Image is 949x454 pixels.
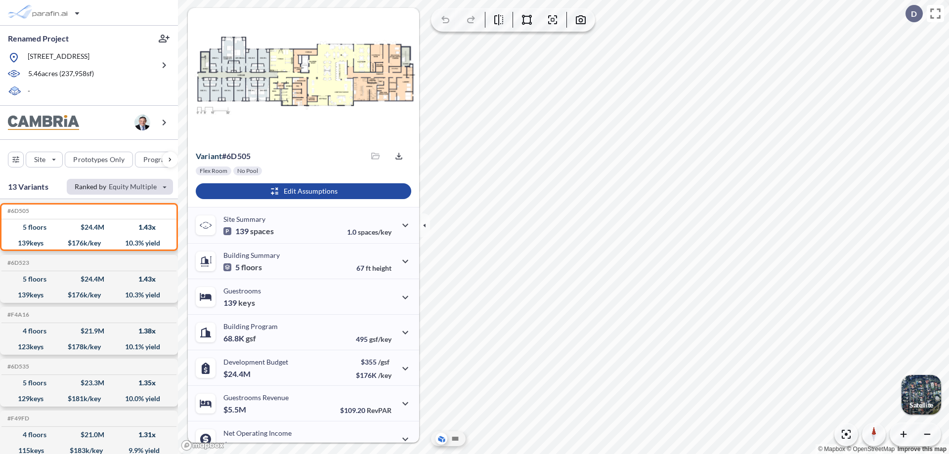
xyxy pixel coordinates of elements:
span: keys [238,298,255,308]
p: Program [143,155,171,165]
button: Ranked by Equity Multiple [67,179,173,195]
p: $5.5M [223,405,248,414]
img: Switcher Image [902,375,941,414]
p: 495 [356,335,391,343]
span: Variant [196,151,222,161]
span: floors [241,262,262,272]
p: 5.46 acres ( 237,958 sf) [28,69,94,80]
span: height [372,264,391,272]
p: Edit Assumptions [284,186,338,196]
p: Building Program [223,322,278,330]
p: Prototypes Only [73,155,125,165]
p: # 6d505 [196,151,251,161]
p: 68.8K [223,333,256,343]
a: Mapbox [818,446,845,453]
button: Program [135,152,188,167]
p: - [28,86,30,97]
a: Improve this map [898,446,947,453]
button: Site [26,152,63,167]
p: $176K [356,371,391,379]
p: Flex Room [200,167,227,175]
img: BrandImage [8,115,79,130]
p: $109.20 [340,406,391,414]
button: Prototypes Only [65,152,133,167]
p: 13 Variants [8,181,48,193]
span: /key [378,371,391,379]
h5: Click to copy the code [5,207,29,214]
p: Guestrooms Revenue [223,393,289,402]
p: D [911,9,917,18]
p: Site Summary [223,215,265,223]
span: RevPAR [367,406,391,414]
p: 5 [223,262,262,272]
p: 1.0 [347,228,391,236]
h5: Click to copy the code [5,415,29,422]
h5: Click to copy the code [5,259,29,266]
p: Development Budget [223,358,288,366]
img: user logo [134,115,150,130]
p: No Pool [237,167,258,175]
p: [STREET_ADDRESS] [28,51,89,64]
button: Site Plan [449,433,461,445]
p: 139 [223,226,274,236]
p: 67 [356,264,391,272]
p: Net Operating Income [223,429,292,437]
button: Edit Assumptions [196,183,411,199]
span: margin [370,442,391,450]
span: gsf [246,333,256,343]
button: Switcher ImageSatellite [902,375,941,414]
p: 139 [223,298,255,308]
p: Building Summary [223,251,280,259]
p: Satellite [909,401,933,409]
p: $355 [356,358,391,366]
p: Renamed Project [8,33,69,44]
span: spaces [250,226,274,236]
p: $2.5M [223,440,248,450]
p: 45.0% [349,442,391,450]
span: /gsf [378,358,389,366]
h5: Click to copy the code [5,363,29,370]
p: Guestrooms [223,287,261,295]
p: $24.4M [223,369,252,379]
h5: Click to copy the code [5,311,29,318]
span: spaces/key [358,228,391,236]
button: Aerial View [435,433,447,445]
span: ft [366,264,371,272]
a: Mapbox homepage [181,440,224,451]
p: Site [34,155,45,165]
a: OpenStreetMap [847,446,895,453]
span: gsf/key [369,335,391,343]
